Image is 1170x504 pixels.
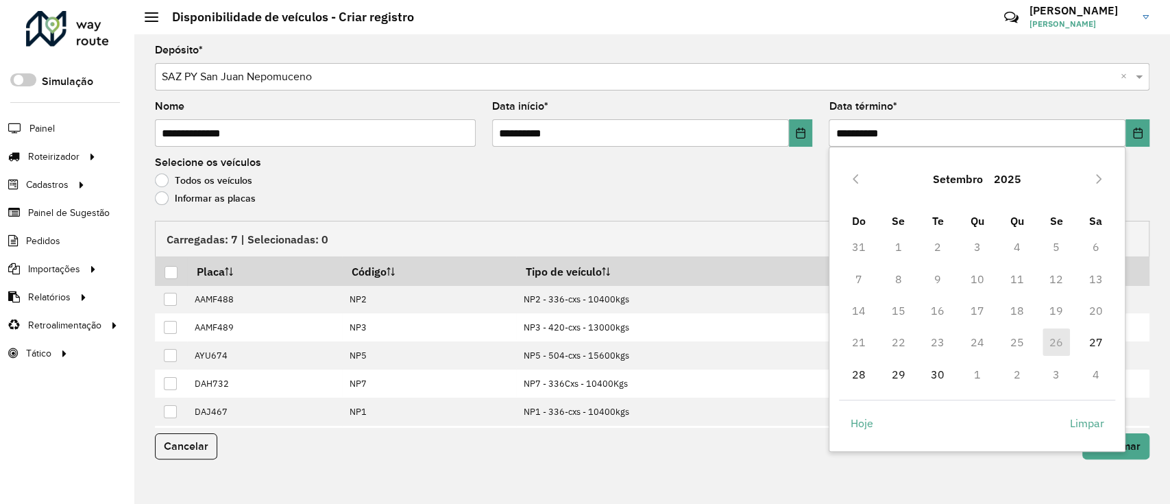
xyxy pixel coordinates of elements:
[155,191,256,205] label: Informar as placas
[878,295,918,326] td: 15
[187,313,342,341] td: AAMF489
[971,214,984,228] span: Qu
[931,214,943,228] span: Te
[997,359,1036,390] td: 2
[26,346,51,361] span: Tático
[1036,359,1076,390] td: 3
[878,231,918,263] td: 1
[187,286,342,314] td: AAMF488
[1076,359,1116,390] td: 4
[342,426,516,454] td: NP4
[1049,214,1062,228] span: Se
[28,206,110,220] span: Painel de Sugestão
[958,263,997,294] td: 10
[851,415,873,431] span: Hoje
[1076,295,1116,326] td: 20
[26,234,60,248] span: Pedidos
[927,163,988,195] button: Choose Month
[839,409,885,437] button: Hoje
[839,295,879,326] td: 14
[1082,328,1110,356] span: 27
[187,370,342,398] td: DAH732
[1089,214,1102,228] span: Sa
[892,214,905,228] span: Se
[29,121,55,136] span: Painel
[342,256,516,285] th: Código
[844,168,866,190] button: Previous Month
[155,154,261,171] label: Selecione os veículos
[1036,326,1076,358] td: 26
[839,326,879,358] td: 21
[1076,326,1116,358] td: 27
[516,426,853,454] td: NP4 - 252-cxs - 7800kgs
[187,398,342,426] td: DAJ467
[1069,415,1104,431] span: Limpar
[829,147,1125,451] div: Choose Date
[918,263,958,294] td: 9
[342,341,516,370] td: NP5
[958,231,997,263] td: 3
[155,42,203,58] label: Depósito
[516,370,853,398] td: NP7 - 336Cxs - 10400Kgs
[187,341,342,370] td: AYU674
[839,359,879,390] td: 28
[1036,263,1076,294] td: 12
[988,163,1027,195] button: Choose Year
[1010,214,1023,228] span: Qu
[1121,69,1132,85] span: Clear all
[878,326,918,358] td: 22
[155,433,217,459] button: Cancelar
[1076,231,1116,263] td: 6
[884,361,912,388] span: 29
[1088,168,1110,190] button: Next Month
[28,149,80,164] span: Roteirizador
[878,359,918,390] td: 29
[42,73,93,90] label: Simulação
[918,359,958,390] td: 30
[829,98,897,115] label: Data término
[997,295,1036,326] td: 18
[997,326,1036,358] td: 25
[516,256,853,285] th: Tipo de veículo
[958,326,997,358] td: 24
[187,426,342,454] td: DAK591
[958,295,997,326] td: 17
[492,98,548,115] label: Data início
[918,231,958,263] td: 2
[918,295,958,326] td: 16
[839,231,879,263] td: 31
[997,231,1036,263] td: 4
[155,221,1149,256] div: Carregadas: 7 | Selecionadas: 0
[158,10,414,25] h2: Disponibilidade de veículos - Criar registro
[164,440,208,452] span: Cancelar
[1029,18,1132,30] span: [PERSON_NAME]
[1058,409,1115,437] button: Limpar
[918,326,958,358] td: 23
[924,361,951,388] span: 30
[878,263,918,294] td: 8
[789,119,813,147] button: Choose Date
[1036,231,1076,263] td: 5
[342,286,516,314] td: NP2
[28,290,71,304] span: Relatórios
[155,173,252,187] label: Todos os veículos
[839,263,879,294] td: 7
[342,370,516,398] td: NP7
[1036,295,1076,326] td: 19
[852,214,866,228] span: Do
[516,398,853,426] td: NP1 - 336-cxs - 10400kgs
[958,359,997,390] td: 1
[516,286,853,314] td: NP2 - 336-cxs - 10400kgs
[845,361,873,388] span: 28
[28,262,80,276] span: Importações
[1125,119,1149,147] button: Choose Date
[1076,263,1116,294] td: 13
[342,398,516,426] td: NP1
[342,313,516,341] td: NP3
[1029,4,1132,17] h3: [PERSON_NAME]
[516,341,853,370] td: NP5 - 504-cxs - 15600kgs
[155,98,184,115] label: Nome
[187,256,342,285] th: Placa
[26,178,69,192] span: Cadastros
[997,3,1026,32] a: Contato Rápido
